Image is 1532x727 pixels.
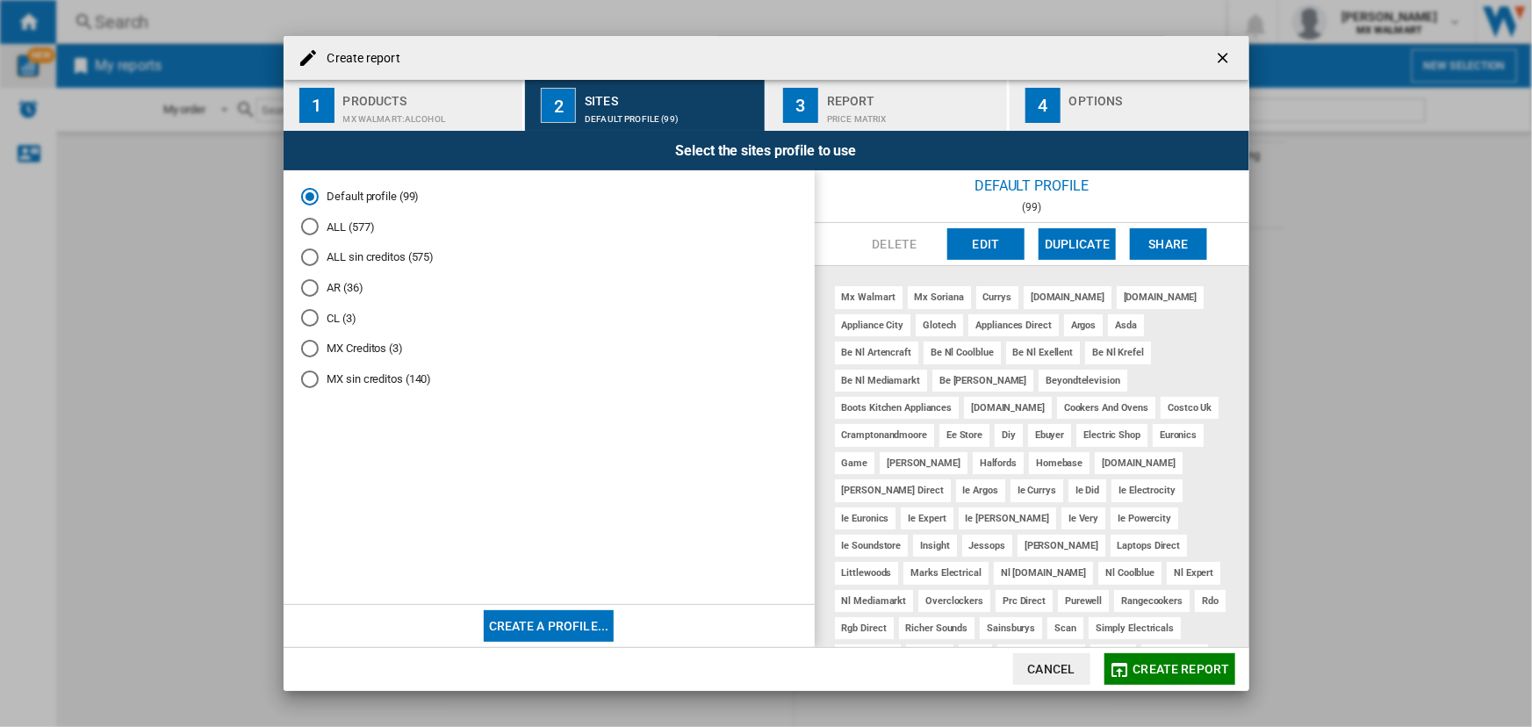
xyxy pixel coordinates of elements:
[908,286,971,308] div: mx soriana
[783,88,818,123] div: 3
[976,286,1018,308] div: currys
[1114,590,1190,612] div: rangecookers
[1090,644,1136,666] div: wickes
[585,87,758,105] div: Sites
[1117,286,1205,308] div: [DOMAIN_NAME]
[980,617,1042,639] div: sainsburys
[1111,479,1183,501] div: ie electrocity
[997,644,1085,666] div: [DOMAIN_NAME]
[835,507,896,529] div: ie euronics
[541,88,576,123] div: 2
[995,424,1023,446] div: diy
[1057,397,1155,419] div: cookers and ovens
[1130,228,1207,260] button: Share
[1047,617,1083,639] div: scan
[585,105,758,124] div: Default profile (99)
[947,228,1025,260] button: Edit
[1153,424,1204,446] div: euronics
[1095,452,1183,474] div: [DOMAIN_NAME]
[835,424,934,446] div: cramptonandmoore
[1029,452,1090,474] div: homebase
[835,590,914,612] div: nl mediamarkt
[1064,314,1104,336] div: argos
[901,507,953,529] div: ie expert
[1167,562,1220,584] div: nl expert
[1069,87,1242,105] div: Options
[959,507,1056,529] div: ie [PERSON_NAME]
[484,610,615,642] button: Create a profile...
[1076,424,1147,446] div: electric shop
[301,249,797,266] md-radio-button: ALL sin creditos (575)
[301,279,797,296] md-radio-button: AR (36)
[906,644,953,666] div: staples
[1024,286,1111,308] div: [DOMAIN_NAME]
[835,314,911,336] div: appliance city
[343,105,516,124] div: MX WALMART:Alcohol
[835,342,918,363] div: be nl artencraft
[767,80,1009,131] button: 3 Report Price Matrix
[1214,49,1235,70] ng-md-icon: getI18NText('BUTTONS.CLOSE_DIALOG')
[1098,562,1162,584] div: nl coolblue
[835,370,927,392] div: be nl mediamarkt
[1133,662,1230,676] span: Create report
[301,188,797,205] md-radio-button: Default profile (99)
[856,228,933,260] button: Delete
[1006,342,1081,363] div: be nl exellent
[835,452,875,474] div: game
[1108,314,1144,336] div: asda
[1025,88,1061,123] div: 4
[1013,653,1090,685] button: Cancel
[284,131,1249,170] div: Select the sites profile to use
[956,479,1005,501] div: ie argos
[1010,80,1249,131] button: 4 Options
[994,562,1093,584] div: nl [DOMAIN_NAME]
[964,397,1052,419] div: [DOMAIN_NAME]
[916,314,963,336] div: glotech
[1018,535,1105,557] div: [PERSON_NAME]
[880,452,967,474] div: [PERSON_NAME]
[1085,342,1151,363] div: be nl krefel
[835,479,951,501] div: [PERSON_NAME] direct
[815,201,1249,213] div: (99)
[301,341,797,357] md-radio-button: MX Creditos (3)
[301,371,797,387] md-radio-button: MX sin creditos (140)
[973,452,1024,474] div: halfords
[968,314,1058,336] div: appliances direct
[1068,479,1106,501] div: ie did
[815,170,1249,201] div: Default profile
[1111,507,1178,529] div: ie powercity
[1111,535,1188,557] div: laptops direct
[899,617,975,639] div: richer sounds
[1104,653,1235,685] button: Create report
[962,535,1012,557] div: jessops
[1161,397,1219,419] div: costco uk
[835,397,960,419] div: boots kitchen appliances
[301,219,797,235] md-radio-button: ALL (577)
[924,342,1001,363] div: be nl coolblue
[1089,617,1181,639] div: simply electricals
[1058,590,1109,612] div: purewell
[835,562,899,584] div: littlewoods
[299,88,334,123] div: 1
[827,105,1000,124] div: Price Matrix
[284,80,525,131] button: 1 Products MX WALMART:Alcohol
[827,87,1000,105] div: Report
[1061,507,1105,529] div: ie very
[1207,40,1242,76] button: getI18NText('BUTTONS.CLOSE_DIALOG')
[835,535,909,557] div: ie soundstore
[835,286,903,308] div: mx walmart
[918,590,990,612] div: overclockers
[996,590,1053,612] div: prc direct
[1039,228,1116,260] button: Duplicate
[1028,424,1071,446] div: ebuyer
[939,424,989,446] div: ee store
[1195,590,1226,612] div: rdo
[903,562,988,584] div: marks electrical
[301,310,797,327] md-radio-button: CL (3)
[525,80,766,131] button: 2 Sites Default profile (99)
[835,644,902,666] div: sonic direct
[1039,370,1126,392] div: beyondtelevision
[959,644,993,666] div: very
[932,370,1033,392] div: be [PERSON_NAME]
[1141,644,1208,666] div: pa panafoto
